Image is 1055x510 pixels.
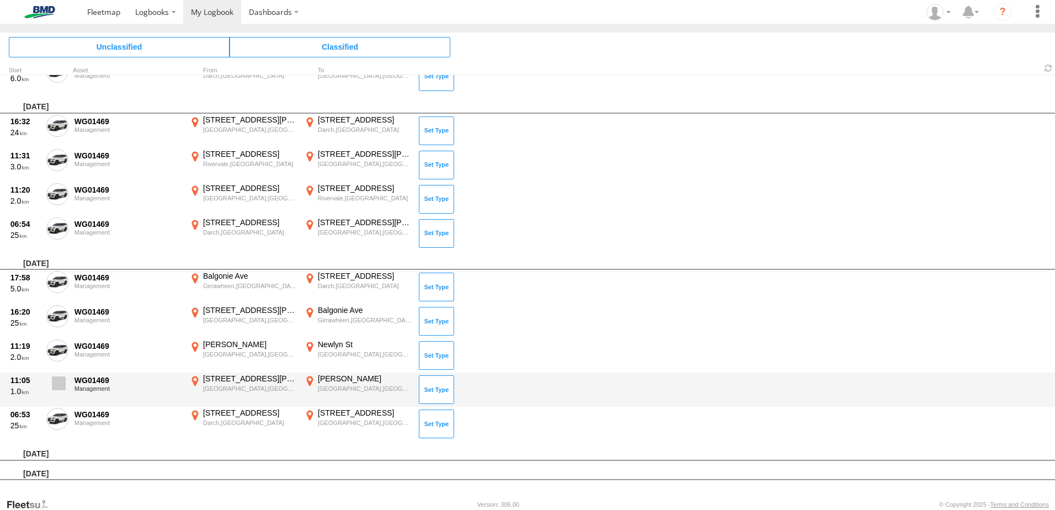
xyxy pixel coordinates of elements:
[203,385,296,392] div: [GEOGRAPHIC_DATA],[GEOGRAPHIC_DATA]
[302,408,413,440] label: Click to View Event Location
[203,115,296,125] div: [STREET_ADDRESS][PERSON_NAME]
[302,149,413,181] label: Click to View Event Location
[318,305,411,315] div: Balgonie Ave
[10,116,40,126] div: 16:32
[10,352,40,362] div: 2.0
[74,195,182,201] div: Management
[11,6,68,18] img: bmd-logo.svg
[188,339,298,371] label: Click to View Event Location
[318,126,411,134] div: Darch,[GEOGRAPHIC_DATA]
[74,126,182,133] div: Management
[188,217,298,249] label: Click to View Event Location
[318,385,411,392] div: [GEOGRAPHIC_DATA],[GEOGRAPHIC_DATA]
[10,196,40,206] div: 2.0
[419,185,454,214] button: Click to Set
[203,316,296,324] div: [GEOGRAPHIC_DATA],[GEOGRAPHIC_DATA]
[203,271,296,281] div: Balgonie Ave
[318,229,411,236] div: [GEOGRAPHIC_DATA],[GEOGRAPHIC_DATA]
[74,307,182,317] div: WG01469
[318,217,411,227] div: [STREET_ADDRESS][PERSON_NAME]
[923,4,955,20] div: Philip Roche
[990,501,1049,508] a: Terms and Conditions
[74,161,182,167] div: Management
[74,375,182,385] div: WG01469
[203,126,296,134] div: [GEOGRAPHIC_DATA],[GEOGRAPHIC_DATA]
[10,219,40,229] div: 06:54
[203,339,296,349] div: [PERSON_NAME]
[318,339,411,349] div: Newlyn St
[939,501,1049,508] div: © Copyright 2025 -
[419,410,454,438] button: Click to Set
[203,160,296,168] div: Rivervale,[GEOGRAPHIC_DATA]
[419,219,454,248] button: Click to Set
[10,410,40,419] div: 06:53
[419,375,454,404] button: Click to Set
[10,375,40,385] div: 11:05
[188,115,298,147] label: Click to View Event Location
[74,151,182,161] div: WG01469
[994,3,1011,21] i: ?
[302,305,413,337] label: Click to View Event Location
[318,183,411,193] div: [STREET_ADDRESS]
[203,149,296,159] div: [STREET_ADDRESS]
[302,68,413,73] div: To
[419,307,454,336] button: Click to Set
[74,317,182,323] div: Management
[419,273,454,301] button: Click to Set
[318,115,411,125] div: [STREET_ADDRESS]
[74,410,182,419] div: WG01469
[318,374,411,384] div: [PERSON_NAME]
[318,350,411,358] div: [GEOGRAPHIC_DATA],[GEOGRAPHIC_DATA]
[419,151,454,179] button: Click to Set
[188,305,298,337] label: Click to View Event Location
[10,73,40,83] div: 6.0
[188,149,298,181] label: Click to View Event Location
[318,72,411,79] div: [GEOGRAPHIC_DATA],[GEOGRAPHIC_DATA]
[10,318,40,328] div: 25
[302,61,413,93] label: Click to View Event Location
[188,271,298,303] label: Click to View Event Location
[230,37,450,57] span: Click to view Classified Trips
[318,160,411,168] div: [GEOGRAPHIC_DATA],[GEOGRAPHIC_DATA]
[1042,63,1055,73] span: Refresh
[318,419,411,427] div: [GEOGRAPHIC_DATA],[GEOGRAPHIC_DATA]
[318,149,411,159] div: [STREET_ADDRESS][PERSON_NAME]
[10,307,40,317] div: 16:20
[9,37,230,57] span: Click to view Unclassified Trips
[318,316,411,324] div: Girrawheen,[GEOGRAPHIC_DATA]
[188,408,298,440] label: Click to View Event Location
[188,183,298,215] label: Click to View Event Location
[188,61,298,93] label: Click to View Event Location
[302,217,413,249] label: Click to View Event Location
[74,419,182,426] div: Management
[302,115,413,147] label: Click to View Event Location
[203,419,296,427] div: Darch,[GEOGRAPHIC_DATA]
[10,386,40,396] div: 1.0
[74,385,182,392] div: Management
[10,273,40,283] div: 17:58
[203,229,296,236] div: Darch,[GEOGRAPHIC_DATA]
[302,339,413,371] label: Click to View Event Location
[419,62,454,91] button: Click to Set
[318,271,411,281] div: [STREET_ADDRESS]
[203,305,296,315] div: [STREET_ADDRESS][PERSON_NAME]
[302,271,413,303] label: Click to View Event Location
[203,350,296,358] div: [GEOGRAPHIC_DATA],[GEOGRAPHIC_DATA]
[6,499,57,510] a: Visit our Website
[10,151,40,161] div: 11:31
[318,282,411,290] div: Darch,[GEOGRAPHIC_DATA]
[74,185,182,195] div: WG01469
[10,185,40,195] div: 11:20
[188,374,298,406] label: Click to View Event Location
[188,68,298,73] div: From
[203,194,296,202] div: [GEOGRAPHIC_DATA],[GEOGRAPHIC_DATA]
[203,217,296,227] div: [STREET_ADDRESS]
[203,183,296,193] div: [STREET_ADDRESS]
[10,341,40,351] div: 11:19
[302,183,413,215] label: Click to View Event Location
[74,273,182,283] div: WG01469
[74,219,182,229] div: WG01469
[477,501,519,508] div: Version: 306.00
[419,116,454,145] button: Click to Set
[74,341,182,351] div: WG01469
